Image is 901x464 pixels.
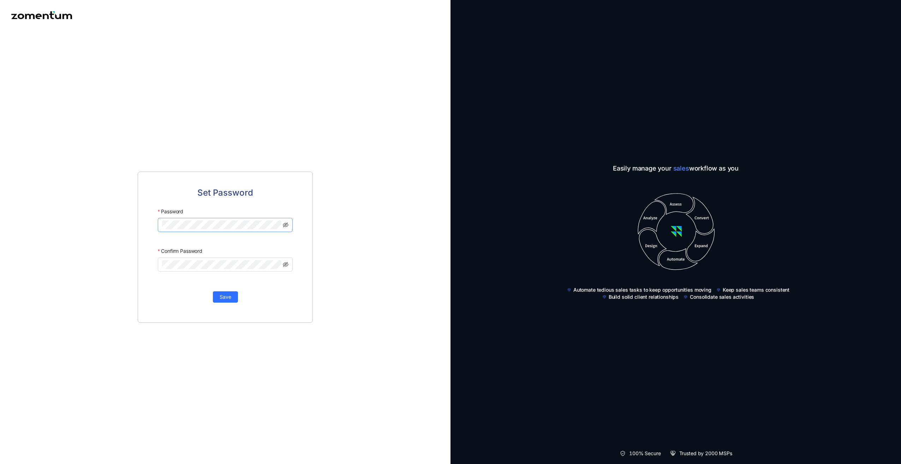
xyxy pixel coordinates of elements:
[723,286,789,293] span: Keep sales teams consistent
[673,165,689,172] span: sales
[197,186,253,200] span: Set Password
[213,291,238,303] button: Save
[158,245,202,257] label: Confirm Password
[561,163,790,173] span: Easily manage your workflow as you
[573,286,711,293] span: Automate tedious sales tasks to keep opportunities moving
[283,222,288,228] span: eye-invisible
[162,220,281,229] input: Password
[220,293,231,301] span: Save
[609,293,679,301] span: Build solid client relationships
[162,260,281,269] input: Confirm Password
[158,205,183,218] label: Password
[679,450,732,457] span: Trusted by 2000 MSPs
[283,262,288,267] span: eye-invisible
[690,293,754,301] span: Consolidate sales activities
[629,450,661,457] span: 100% Secure
[272,221,281,229] keeper-lock: Open Keeper Popup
